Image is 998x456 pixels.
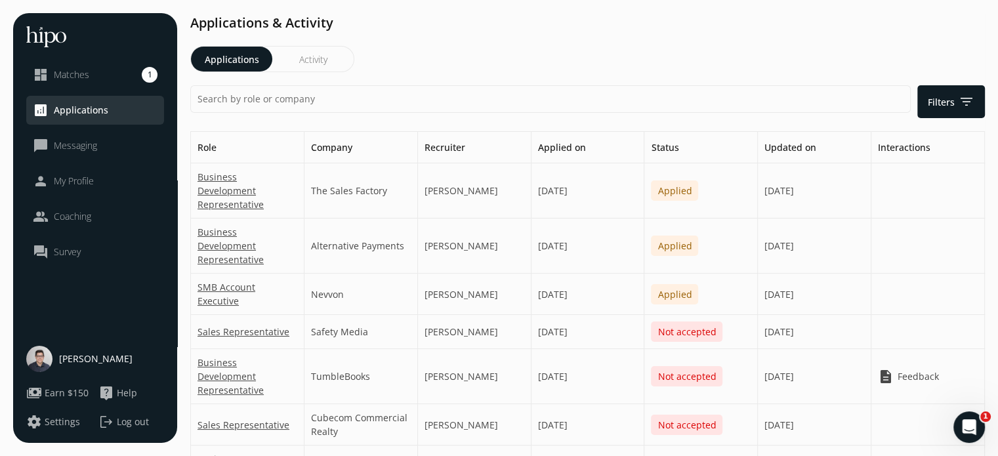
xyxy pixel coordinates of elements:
[45,415,80,428] span: Settings
[764,239,794,253] span: [DATE]
[198,225,297,266] a: Business Development Representative
[54,68,89,81] span: Matches
[980,411,991,422] span: 1
[26,346,52,372] img: user-photo
[142,67,157,83] span: 1
[651,284,698,304] span: Applied
[758,132,871,163] h5: Updated on
[651,321,722,342] span: Not accepted
[764,418,794,432] span: [DATE]
[871,132,985,163] h5: Interactions
[45,386,89,400] span: Earn $150
[33,244,49,260] span: question_answer
[764,369,794,383] span: [DATE]
[531,404,645,446] div: [DATE]
[531,163,645,218] div: [DATE]
[418,163,531,218] div: [PERSON_NAME]
[898,369,939,383] span: Feedback
[26,385,42,401] span: payments
[418,315,531,349] div: [PERSON_NAME]
[54,210,91,223] span: Coaching
[98,414,164,430] button: logoutLog out
[959,94,974,110] span: filter_list
[26,414,80,430] button: settingsSettings
[198,418,289,432] a: Sales Representative
[418,404,531,446] div: [PERSON_NAME]
[33,138,49,154] span: chat_bubble_outline
[928,94,974,110] span: Filters
[764,184,794,197] span: [DATE]
[117,386,137,400] span: Help
[98,385,114,401] span: live_help
[198,325,289,339] a: Sales Representative
[651,180,698,201] span: Applied
[198,280,297,308] a: SMB Account Executive
[418,218,531,274] div: [PERSON_NAME]
[418,349,531,404] div: [PERSON_NAME]
[54,245,81,259] span: Survey
[33,244,157,260] a: question_answerSurvey
[304,163,418,218] div: The Sales Factory
[272,47,354,72] button: Activity
[531,274,645,315] div: [DATE]
[418,274,531,315] div: [PERSON_NAME]
[304,349,418,404] div: TumbleBooks
[98,385,137,401] button: live_helpHelp
[304,404,418,446] div: Cubecom Commercial Realty
[54,139,97,152] span: Messaging
[531,132,645,163] h5: Applied on
[98,385,164,401] a: live_helpHelp
[26,385,89,401] button: paymentsEarn $150
[764,287,794,301] span: [DATE]
[54,175,94,188] span: My Profile
[304,218,418,274] div: Alternative Payments
[304,132,418,163] h5: Company
[531,315,645,349] div: [DATE]
[33,67,157,83] a: dashboardMatches1
[26,26,66,47] img: hh-logo-white
[54,104,108,117] span: Applications
[33,102,157,118] a: analyticsApplications
[191,47,272,72] button: Applications
[33,138,157,154] a: chat_bubble_outlineMessaging
[651,236,698,256] span: Applied
[98,414,114,430] span: logout
[33,173,157,189] a: personMy Profile
[531,349,645,404] div: [DATE]
[190,85,911,113] input: Search by role or company
[33,67,49,83] span: dashboard
[33,173,49,189] span: person
[33,102,49,118] span: analytics
[304,315,418,349] div: Safety Media
[191,132,304,163] h5: Role
[198,356,297,397] a: Business Development Representative
[764,325,794,339] span: [DATE]
[651,415,722,435] span: Not accepted
[953,411,985,443] iframe: Intercom live chat
[198,170,297,211] a: Business Development Representative
[26,385,92,401] a: paymentsEarn $150
[418,132,531,163] h5: Recruiter
[917,85,985,118] button: Filtersfilter_list
[531,218,645,274] div: [DATE]
[26,414,92,430] a: settingsSettings
[26,414,42,430] span: settings
[59,352,133,365] span: [PERSON_NAME]
[190,13,985,33] h1: Applications & Activity
[33,209,49,224] span: people
[304,274,418,315] div: Nevvon
[878,369,894,384] span: description
[651,366,722,386] span: Not accepted
[117,415,149,428] span: Log out
[33,209,157,224] a: peopleCoaching
[644,132,758,163] h5: Status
